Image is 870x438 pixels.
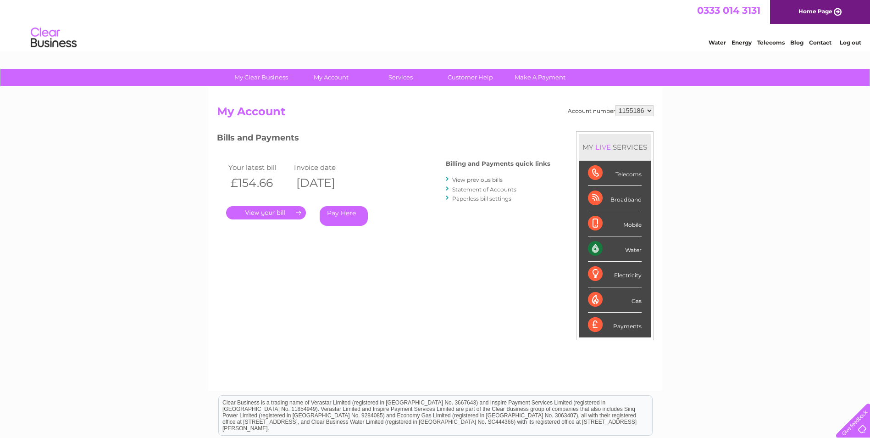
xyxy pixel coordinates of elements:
[363,69,438,86] a: Services
[30,24,77,52] img: logo.png
[226,161,292,174] td: Your latest bill
[579,134,651,160] div: MY SERVICES
[223,69,299,86] a: My Clear Business
[709,39,726,46] a: Water
[731,39,752,46] a: Energy
[588,211,642,236] div: Mobile
[809,39,831,46] a: Contact
[446,160,550,167] h4: Billing and Payments quick links
[217,131,550,147] h3: Bills and Payments
[588,313,642,337] div: Payments
[293,69,369,86] a: My Account
[292,161,358,174] td: Invoice date
[292,174,358,192] th: [DATE]
[588,287,642,313] div: Gas
[588,161,642,186] div: Telecoms
[226,174,292,192] th: £154.66
[219,5,652,45] div: Clear Business is a trading name of Verastar Limited (registered in [GEOGRAPHIC_DATA] No. 3667643...
[217,105,654,123] h2: My Account
[452,186,516,193] a: Statement of Accounts
[588,236,642,262] div: Water
[452,195,511,202] a: Paperless bill settings
[452,176,503,183] a: View previous bills
[697,5,760,16] a: 0333 014 3131
[588,262,642,287] div: Electricity
[226,206,306,219] a: .
[588,186,642,211] div: Broadband
[757,39,785,46] a: Telecoms
[840,39,861,46] a: Log out
[593,143,613,152] div: LIVE
[568,105,654,116] div: Account number
[320,206,368,226] a: Pay Here
[432,69,508,86] a: Customer Help
[502,69,578,86] a: Make A Payment
[790,39,804,46] a: Blog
